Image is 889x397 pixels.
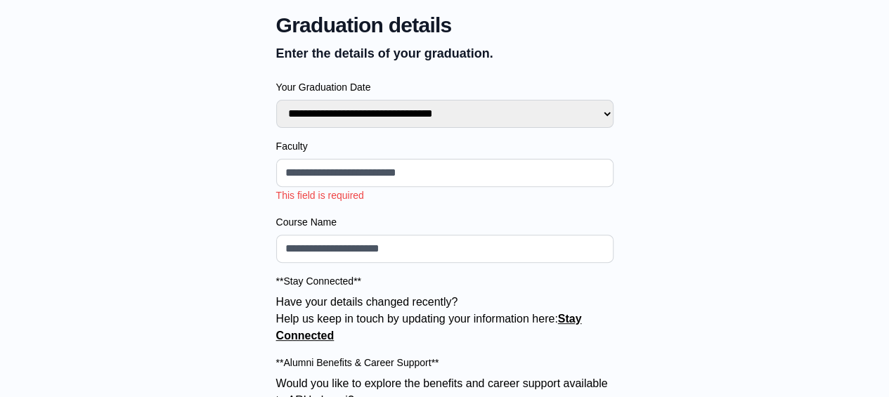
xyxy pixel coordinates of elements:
span: Graduation details [276,13,614,38]
span: This field is required [276,190,364,201]
label: Your Graduation Date [276,80,614,94]
a: Stay Connected [276,313,582,341]
p: Have your details changed recently? Help us keep in touch by updating your information here: [276,294,614,344]
label: Course Name [276,215,614,229]
p: Enter the details of your graduation. [276,44,614,63]
label: **Alumni Benefits & Career Support** [276,356,614,370]
label: Faculty [276,139,614,153]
